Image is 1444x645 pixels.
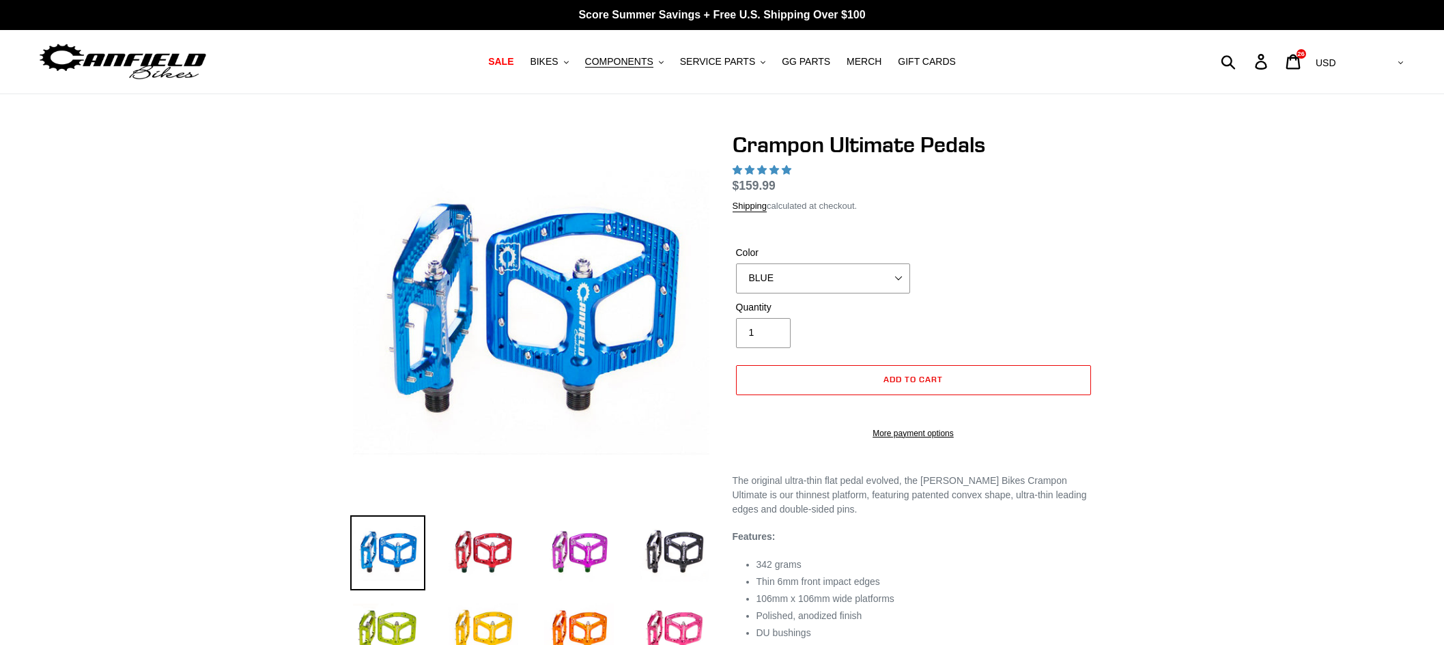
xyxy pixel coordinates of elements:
[488,56,513,68] span: SALE
[523,53,575,71] button: BIKES
[736,427,1091,440] a: More payment options
[446,515,521,590] img: Load image into Gallery viewer, Crampon Ultimate Pedals
[733,474,1094,517] p: The original ultra-thin flat pedal evolved, the [PERSON_NAME] Bikes Crampon Ultimate is our thinn...
[847,56,881,68] span: MERCH
[736,300,910,315] label: Quantity
[38,40,208,83] img: Canfield Bikes
[756,592,1094,606] li: 106mm x 106mm wide platforms
[840,53,888,71] a: MERCH
[891,53,963,71] a: GIFT CARDS
[673,53,772,71] button: SERVICE PARTS
[530,56,558,68] span: BIKES
[756,558,1094,572] li: 342 grams
[756,626,1094,640] li: DU bushings
[680,56,755,68] span: SERVICE PARTS
[756,575,1094,589] li: Thin 6mm front impact edges
[775,53,837,71] a: GG PARTS
[541,515,617,590] img: Load image into Gallery viewer, Crampon Ultimate Pedals
[481,53,520,71] a: SALE
[353,134,709,491] img: Crampon Ultimate Pedals
[637,515,712,590] img: Load image into Gallery viewer, Crampon Ultimate Pedals
[733,164,794,175] span: 4.95 stars
[733,531,776,542] strong: Features:
[733,132,1094,158] h1: Crampon Ultimate Pedals
[756,609,1094,623] li: Polished, anodized finish
[883,374,943,384] span: Add to cart
[1278,47,1310,76] a: 26
[585,56,653,68] span: COMPONENTS
[733,199,1094,213] div: calculated at checkout.
[782,56,830,68] span: GG PARTS
[898,56,956,68] span: GIFT CARDS
[736,246,910,260] label: Color
[1297,51,1305,57] span: 26
[350,515,425,590] img: Load image into Gallery viewer, Crampon Ultimate Pedals
[733,201,767,212] a: Shipping
[1228,46,1263,76] input: Search
[736,365,1091,395] button: Add to cart
[733,179,776,192] span: $159.99
[578,53,670,71] button: COMPONENTS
